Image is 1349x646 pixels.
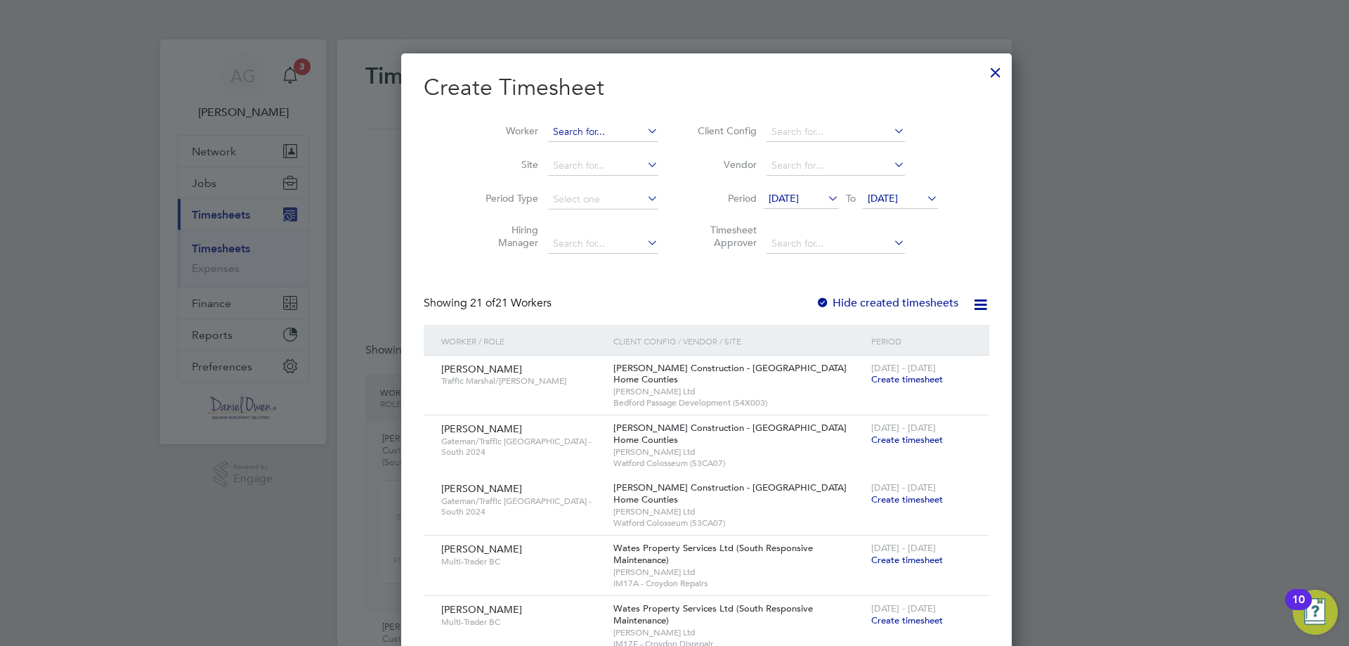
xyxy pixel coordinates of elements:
[693,124,757,137] label: Client Config
[613,602,813,626] span: Wates Property Services Ltd (South Responsive Maintenance)
[438,325,610,357] div: Worker / Role
[470,296,552,310] span: 21 Workers
[613,397,864,408] span: Bedford Passage Development (54X003)
[548,234,658,254] input: Search for...
[613,578,864,589] span: IM17A - Croydon Repairs
[871,602,936,614] span: [DATE] - [DATE]
[871,434,943,446] span: Create timesheet
[441,436,603,458] span: Gateman/Traffic [GEOGRAPHIC_DATA] - South 2024
[441,543,522,555] span: [PERSON_NAME]
[613,542,813,566] span: Wates Property Services Ltd (South Responsive Maintenance)
[475,158,538,171] label: Site
[1292,600,1305,618] div: 10
[868,192,898,205] span: [DATE]
[693,192,757,205] label: Period
[871,362,936,374] span: [DATE] - [DATE]
[871,542,936,554] span: [DATE] - [DATE]
[871,373,943,385] span: Create timesheet
[441,496,603,517] span: Gateman/Traffic [GEOGRAPHIC_DATA] - South 2024
[441,616,603,628] span: Multi-Trader BC
[548,190,658,209] input: Select one
[769,192,799,205] span: [DATE]
[548,156,658,176] input: Search for...
[871,482,936,493] span: [DATE] - [DATE]
[613,458,864,469] span: Watford Colosseum (53CA07)
[767,122,905,142] input: Search for...
[767,156,905,176] input: Search for...
[613,446,864,458] span: [PERSON_NAME] Ltd
[871,614,943,626] span: Create timesheet
[470,296,495,310] span: 21 of
[548,122,658,142] input: Search for...
[441,363,522,375] span: [PERSON_NAME]
[475,124,538,137] label: Worker
[441,375,603,387] span: Traffic Marshal/[PERSON_NAME]
[693,224,757,249] label: Timesheet Approver
[871,422,936,434] span: [DATE] - [DATE]
[424,296,554,311] div: Showing
[610,325,868,357] div: Client Config / Vendor / Site
[871,554,943,566] span: Create timesheet
[693,158,757,171] label: Vendor
[613,482,847,505] span: [PERSON_NAME] Construction - [GEOGRAPHIC_DATA] Home Counties
[613,517,864,529] span: Watford Colosseum (53CA07)
[613,567,864,578] span: [PERSON_NAME] Ltd
[475,192,538,205] label: Period Type
[613,362,847,386] span: [PERSON_NAME] Construction - [GEOGRAPHIC_DATA] Home Counties
[441,422,522,435] span: [PERSON_NAME]
[1293,590,1338,635] button: Open Resource Center, 10 new notifications
[441,556,603,567] span: Multi-Trader BC
[613,386,864,397] span: [PERSON_NAME] Ltd
[475,224,538,249] label: Hiring Manager
[868,325,975,357] div: Period
[613,422,847,446] span: [PERSON_NAME] Construction - [GEOGRAPHIC_DATA] Home Counties
[871,493,943,505] span: Create timesheet
[441,482,522,495] span: [PERSON_NAME]
[613,627,864,638] span: [PERSON_NAME] Ltd
[441,603,522,616] span: [PERSON_NAME]
[613,506,864,517] span: [PERSON_NAME] Ltd
[842,189,860,207] span: To
[767,234,905,254] input: Search for...
[816,296,958,310] label: Hide created timesheets
[424,73,989,103] h2: Create Timesheet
